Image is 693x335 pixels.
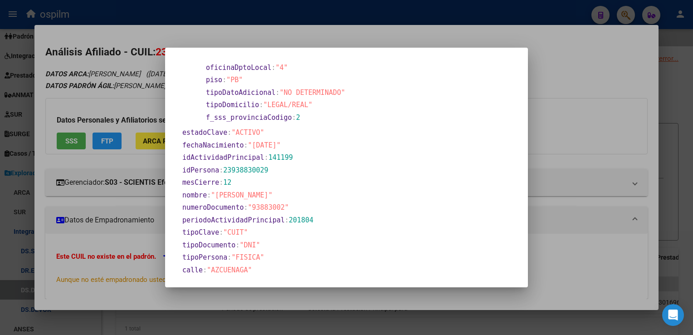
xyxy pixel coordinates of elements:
span: oficinaDptoLocal [206,64,272,72]
span: tipoDatoAdicional [206,89,276,97]
span: 23938830029 [223,166,268,174]
span: idPersona [182,166,219,174]
span: "DNI" [239,241,260,249]
span: periodoActividadPrincipal [182,216,285,224]
span: fechaNacimiento [182,141,244,149]
span: "PB" [226,76,243,84]
span: tipoDomicilio [206,101,259,109]
span: : [222,76,226,84]
span: "93883002" [248,203,289,212]
span: calle [182,266,203,274]
span: : [264,153,268,162]
span: : [285,216,289,224]
span: : [207,191,211,199]
span: : [276,89,280,97]
span: mesCierre [182,178,219,187]
span: : [219,178,223,187]
span: nombre [182,191,207,199]
span: "CUIT" [223,228,248,236]
span: "LEGAL/REAL" [263,101,312,109]
div: Open Intercom Messenger [662,304,684,326]
span: : [272,64,276,72]
span: "[PERSON_NAME]" [211,191,272,199]
span: tipoPersona [182,253,227,261]
span: 201804 [289,216,313,224]
span: "NO DETERMINADO" [280,89,346,97]
span: : [227,253,231,261]
span: "AZCUENAGA" [207,266,252,274]
span: tipoClave [182,228,219,236]
span: : [203,266,207,274]
span: tipoDocumento [182,241,235,249]
span: : [244,141,248,149]
span: numeroDocumento [182,203,244,212]
span: : [244,203,248,212]
span: : [292,113,296,122]
span: "[DATE]" [248,141,281,149]
span: 141199 [268,153,293,162]
span: 2 [296,113,300,122]
span: f_sss_provinciaCodigo [206,113,292,122]
span: : [259,101,263,109]
span: : [235,241,239,249]
span: "FISICA" [231,253,264,261]
span: idActividadPrincipal [182,153,264,162]
span: : [219,228,223,236]
span: piso [206,76,222,84]
span: estadoClave [182,128,227,137]
span: 12 [223,178,231,187]
span: : [219,166,223,174]
span: "ACTIVO" [231,128,264,137]
span: : [227,128,231,137]
span: "4" [276,64,288,72]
